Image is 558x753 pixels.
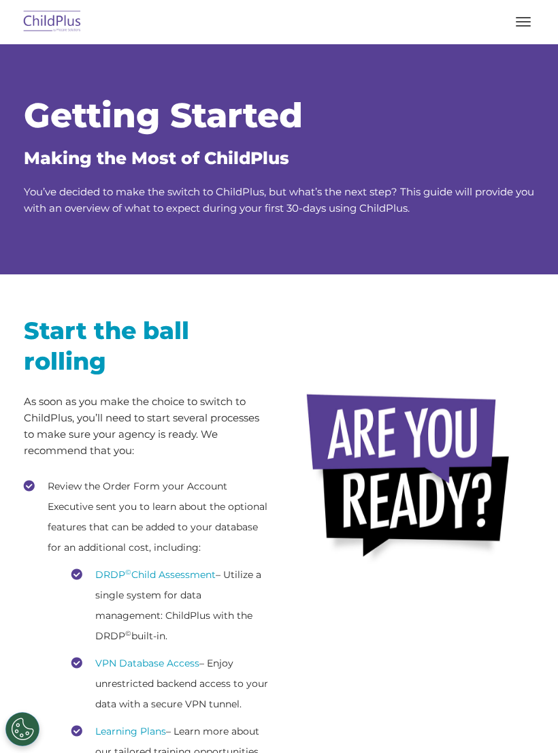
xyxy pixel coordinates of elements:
span: Getting Started [24,95,303,136]
img: ChildPlus by Procare Solutions [20,6,84,38]
a: DRDP©Child Assessment [95,568,216,581]
a: Learning Plans [95,725,166,737]
button: Cookies Settings [5,712,39,746]
h2: Start the ball rolling [24,315,269,376]
span: You’ve decided to make the switch to ChildPlus, but what’s the next step? This guide will provide... [24,185,534,214]
li: – Utilize a single system for data management: ChildPlus with the DRDP built-in. [71,564,269,646]
p: As soon as you make the choice to switch to ChildPlus, you’ll need to start several processes to ... [24,394,269,459]
span: Making the Most of ChildPlus [24,148,289,168]
sup: © [125,568,131,577]
img: areyouready [299,383,524,574]
a: VPN Database Access [95,657,199,669]
sup: © [125,629,131,638]
li: – Enjoy unrestricted backend access to your data with a secure VPN tunnel. [71,653,269,714]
